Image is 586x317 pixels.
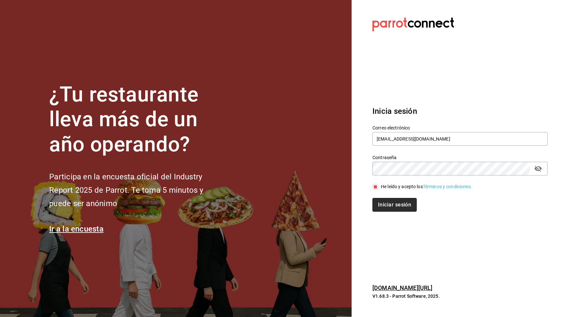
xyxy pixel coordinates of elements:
button: Iniciar sesión [372,198,417,212]
h3: Inicia sesión [372,105,548,117]
div: He leído y acepto los [381,183,472,190]
input: Ingresa tu correo electrónico [372,132,548,146]
label: Correo electrónico [372,125,548,130]
a: Términos y condiciones. [423,184,472,189]
h2: Participa en la encuesta oficial del Industry Report 2025 de Parrot. Te toma 5 minutos y puede se... [49,170,225,210]
a: [DOMAIN_NAME][URL] [372,284,432,291]
button: passwordField [533,163,544,174]
label: Contraseña [372,155,548,159]
p: V1.68.3 - Parrot Software, 2025. [372,293,548,299]
h1: ¿Tu restaurante lleva más de un año operando? [49,82,225,157]
a: Ir a la encuesta [49,224,104,234]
